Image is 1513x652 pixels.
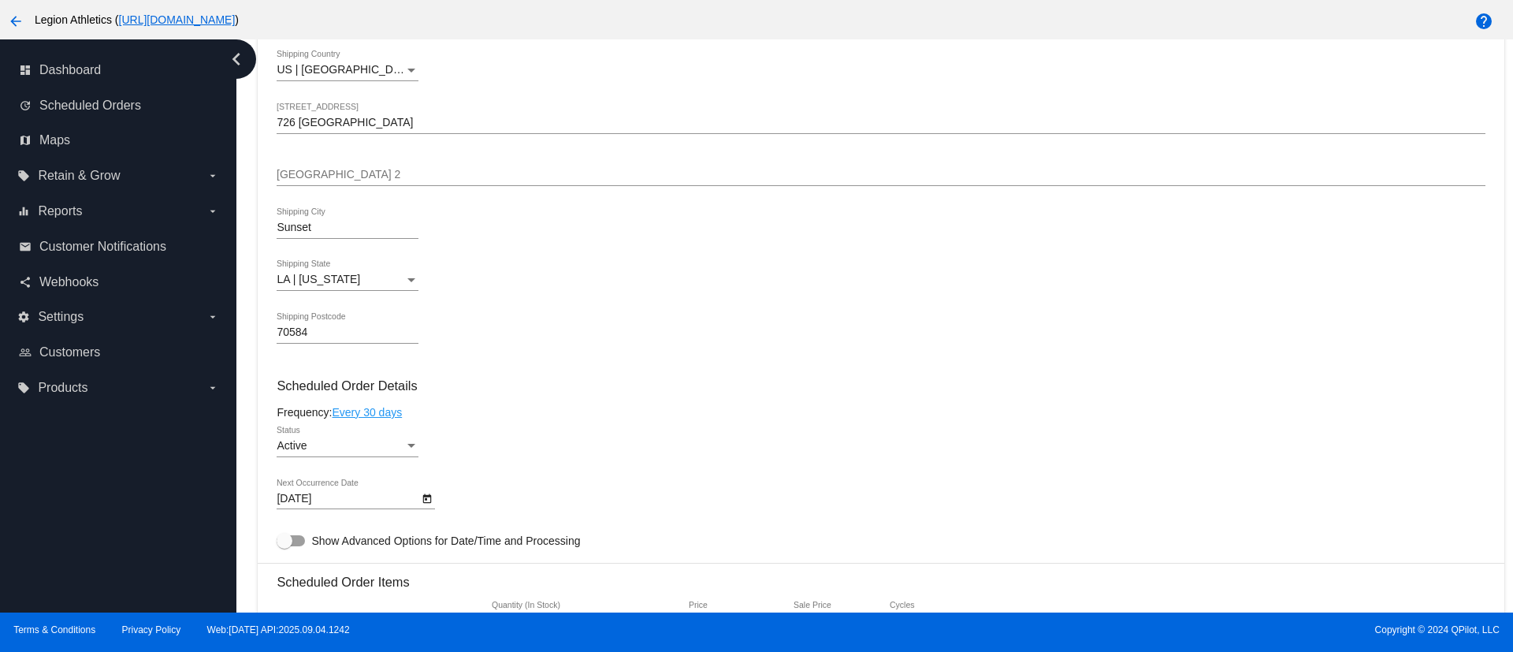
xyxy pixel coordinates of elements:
div: Frequency: [277,406,1485,419]
i: arrow_drop_down [206,382,219,394]
button: Open calendar [418,490,435,506]
a: dashboard Dashboard [19,58,219,83]
a: Every 30 days [332,406,402,419]
i: people_outline [19,346,32,359]
span: Reports [38,204,82,218]
span: Copyright © 2024 QPilot, LLC [770,624,1500,635]
i: local_offer [17,382,30,394]
span: Active [277,439,307,452]
i: settings [17,311,30,323]
i: email [19,240,32,253]
span: Scheduled Orders [39,99,141,113]
span: Retain & Grow [38,169,120,183]
i: arrow_drop_down [206,205,219,218]
a: update Scheduled Orders [19,93,219,118]
mat-select: Shipping State [277,274,418,286]
mat-icon: arrow_back [6,12,25,31]
i: map [19,134,32,147]
span: Legion Athletics ( ) [35,13,239,26]
mat-select: Shipping Country [277,64,418,76]
i: update [19,99,32,112]
a: [URL][DOMAIN_NAME] [119,13,236,26]
span: Dashboard [39,63,101,77]
input: Shipping Postcode [277,326,418,339]
input: Shipping City [277,222,418,234]
span: Settings [38,310,84,324]
a: map Maps [19,128,219,153]
span: Webhooks [39,275,99,289]
input: Next Occurrence Date [277,493,418,505]
span: LA | [US_STATE] [277,273,360,285]
span: Show Advanced Options for Date/Time and Processing [311,533,580,549]
span: Customer Notifications [39,240,166,254]
i: arrow_drop_down [206,170,219,182]
a: people_outline Customers [19,340,219,365]
mat-select: Status [277,440,418,453]
span: Customers [39,345,100,360]
input: Shipping Street 1 [277,117,1485,129]
i: arrow_drop_down [206,311,219,323]
mat-icon: help [1474,12,1493,31]
input: Shipping Street 2 [277,169,1485,181]
h3: Scheduled Order Items [277,563,1485,590]
i: share [19,276,32,289]
h3: Scheduled Order Details [277,378,1485,393]
i: local_offer [17,170,30,182]
a: share Webhooks [19,270,219,295]
i: equalizer [17,205,30,218]
span: US | [GEOGRAPHIC_DATA] [277,63,416,76]
span: Maps [39,133,70,147]
a: Web:[DATE] API:2025.09.04.1242 [207,624,350,635]
span: Products [38,381,87,395]
a: email Customer Notifications [19,234,219,259]
i: dashboard [19,64,32,76]
a: Terms & Conditions [13,624,95,635]
i: chevron_left [224,47,249,72]
a: Privacy Policy [122,624,181,635]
